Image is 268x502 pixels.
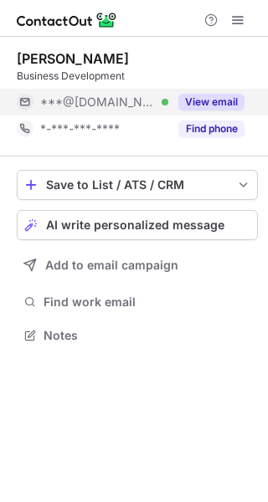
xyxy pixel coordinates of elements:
span: Find work email [44,295,251,310]
img: ContactOut v5.3.10 [17,10,117,30]
span: Add to email campaign [45,259,178,272]
span: Notes [44,328,251,343]
div: [PERSON_NAME] [17,50,129,67]
span: AI write personalized message [46,218,224,232]
button: Add to email campaign [17,250,258,280]
button: save-profile-one-click [17,170,258,200]
div: Save to List / ATS / CRM [46,178,229,192]
button: Notes [17,324,258,347]
button: AI write personalized message [17,210,258,240]
div: Business Development [17,69,258,84]
span: ***@[DOMAIN_NAME] [40,95,156,110]
button: Find work email [17,290,258,314]
button: Reveal Button [178,120,245,137]
button: Reveal Button [178,94,245,110]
